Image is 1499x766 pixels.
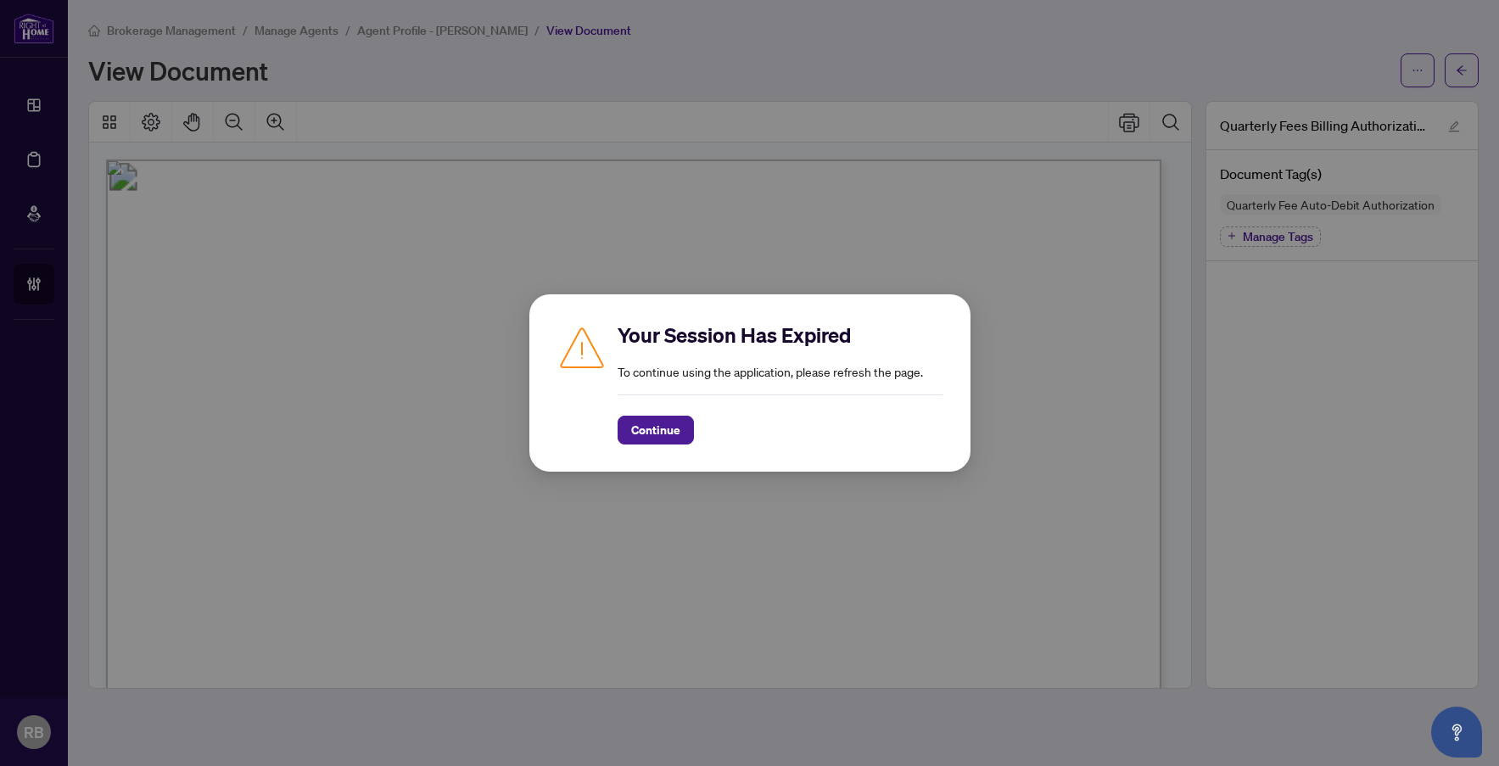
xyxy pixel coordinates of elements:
button: Continue [618,416,694,445]
img: Caution icon [557,321,607,372]
button: Open asap [1431,707,1482,758]
h2: Your Session Has Expired [618,321,943,349]
span: Continue [631,417,680,444]
div: To continue using the application, please refresh the page. [618,321,943,445]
